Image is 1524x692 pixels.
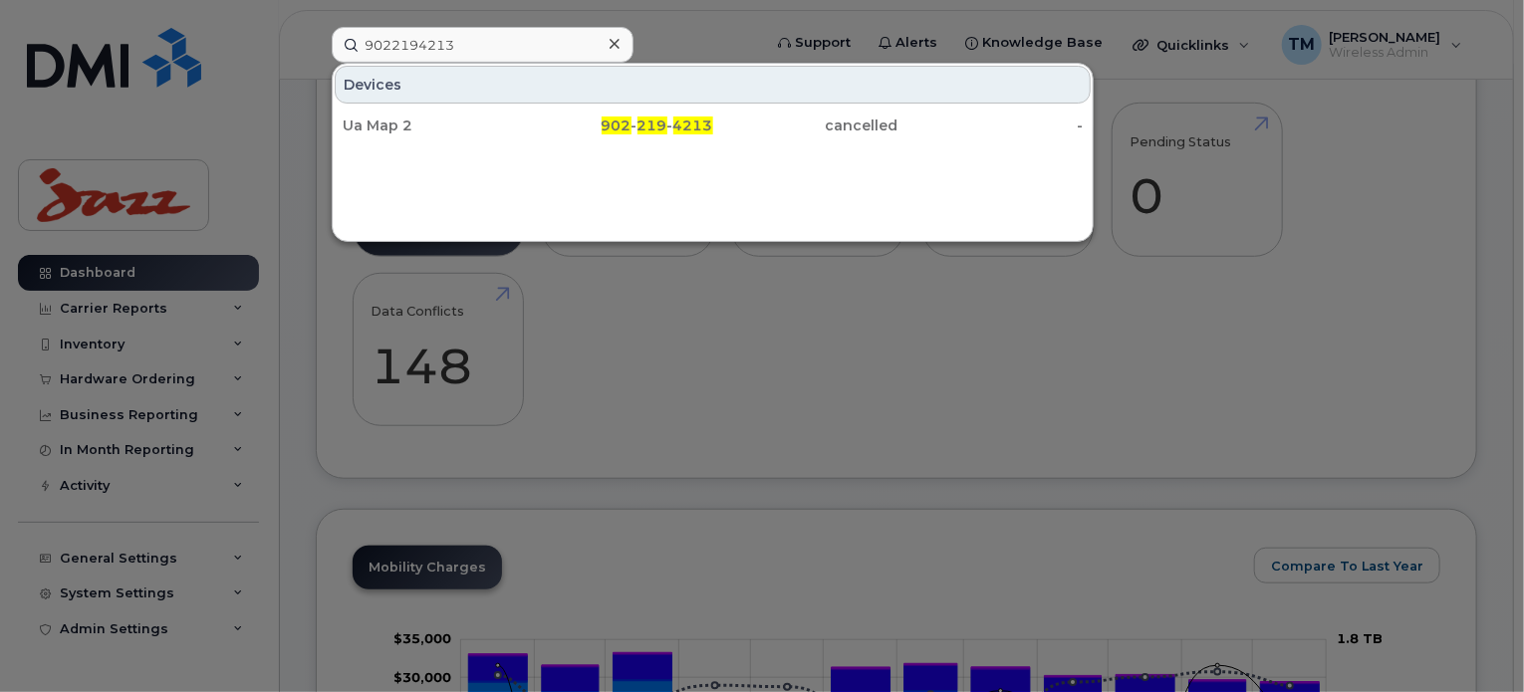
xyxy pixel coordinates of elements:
span: 219 [637,116,667,134]
span: 902 [602,116,632,134]
span: 4213 [673,116,713,134]
a: Ua Map 2902-219-4213cancelled- [335,108,1091,143]
input: Find something... [332,27,634,63]
div: - - [528,115,713,135]
div: Ua Map 2 [343,115,528,135]
div: - [897,115,1083,135]
div: Devices [335,66,1091,104]
div: cancelled [713,115,898,135]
